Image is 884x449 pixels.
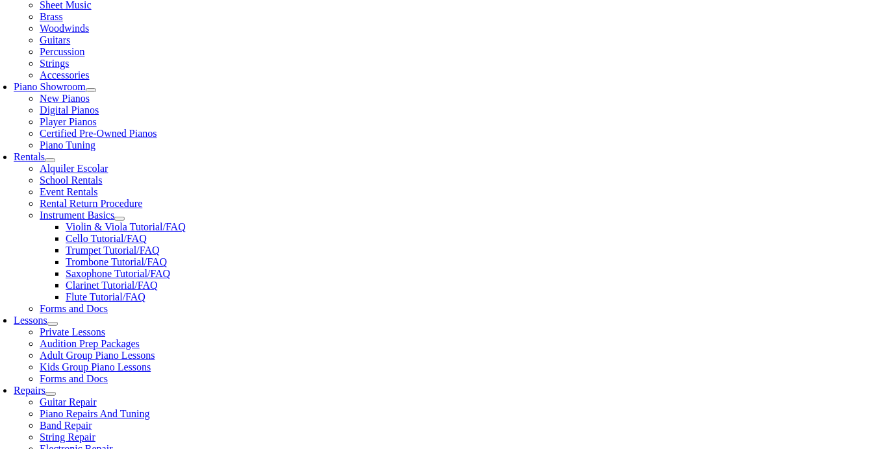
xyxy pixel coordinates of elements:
[14,385,45,396] a: Repairs
[40,104,99,115] a: Digital Pianos
[40,396,97,407] a: Guitar Repair
[40,11,63,22] a: Brass
[66,221,186,232] a: Violin & Viola Tutorial/FAQ
[14,81,86,92] a: Piano Showroom
[40,303,108,314] a: Forms and Docs
[14,315,47,326] a: Lessons
[40,23,89,34] a: Woodwinds
[45,392,56,396] button: Open submenu of Repairs
[40,338,140,349] a: Audition Prep Packages
[40,431,95,443] a: String Repair
[66,233,147,244] a: Cello Tutorial/FAQ
[40,373,108,384] a: Forms and Docs
[14,151,45,162] a: Rentals
[40,186,97,197] a: Event Rentals
[40,361,151,372] a: Kids Group Piano Lessons
[40,326,105,337] a: Private Lessons
[86,88,96,92] button: Open submenu of Piano Showroom
[40,163,108,174] a: Alquiler Escolar
[66,256,167,267] a: Trombone Tutorial/FAQ
[40,198,142,209] a: Rental Return Procedure
[47,322,58,326] button: Open submenu of Lessons
[40,420,92,431] a: Band Repair
[114,217,125,221] button: Open submenu of Instrument Basics
[40,408,149,419] a: Piano Repairs And Tuning
[66,268,170,279] a: Saxophone Tutorial/FAQ
[66,245,159,256] a: Trumpet Tutorial/FAQ
[40,69,89,80] a: Accessories
[40,58,69,69] a: Strings
[40,140,95,151] a: Piano Tuning
[66,291,145,302] a: Flute Tutorial/FAQ
[40,350,155,361] a: Adult Group Piano Lessons
[40,34,70,45] a: Guitars
[40,210,114,221] a: Instrument Basics
[66,280,158,291] a: Clarinet Tutorial/FAQ
[40,116,97,127] a: Player Pianos
[40,128,157,139] a: Certified Pre-Owned Pianos
[40,93,90,104] a: New Pianos
[40,175,102,186] a: School Rentals
[40,46,84,57] a: Percussion
[45,158,55,162] button: Open submenu of Rentals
